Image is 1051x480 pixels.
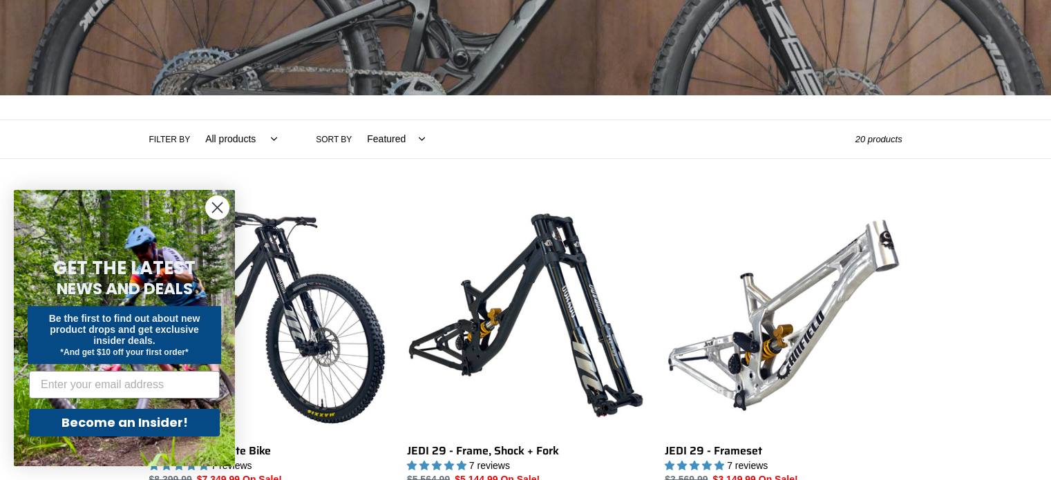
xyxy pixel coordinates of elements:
[149,133,191,146] label: Filter by
[316,133,352,146] label: Sort by
[57,278,193,300] span: NEWS AND DEALS
[53,256,196,280] span: GET THE LATEST
[49,313,200,346] span: Be the first to find out about new product drops and get exclusive insider deals.
[29,371,220,399] input: Enter your email address
[60,347,188,357] span: *And get $10 off your first order*
[855,134,902,144] span: 20 products
[205,195,229,220] button: Close dialog
[29,409,220,436] button: Become an Insider!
